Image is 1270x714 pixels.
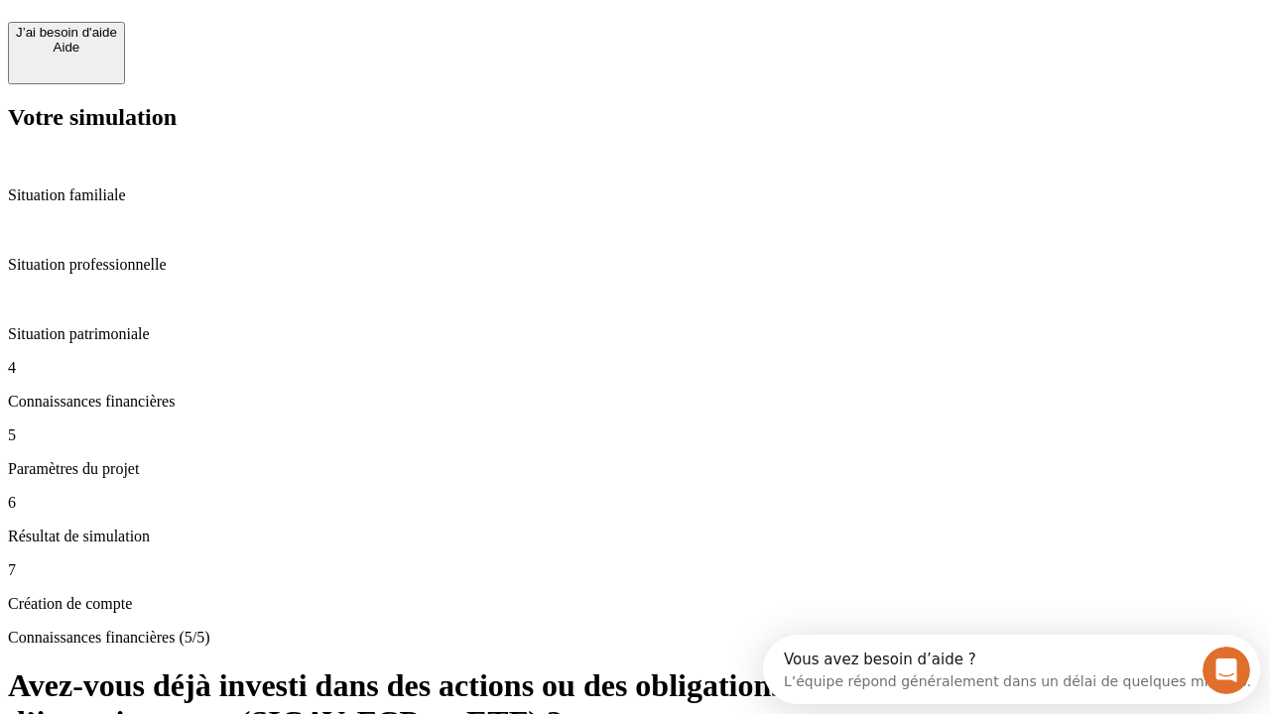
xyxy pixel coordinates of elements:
div: J’ai besoin d'aide [16,25,117,40]
p: Résultat de simulation [8,528,1262,545]
iframe: Intercom live chat discovery launcher [763,635,1260,704]
div: Ouvrir le Messenger Intercom [8,8,547,62]
div: L’équipe répond généralement dans un délai de quelques minutes. [21,33,488,54]
div: Vous avez besoin d’aide ? [21,17,488,33]
p: 7 [8,561,1262,579]
p: 4 [8,359,1262,377]
p: 6 [8,494,1262,512]
p: Paramètres du projet [8,460,1262,478]
p: Création de compte [8,595,1262,613]
p: Connaissances financières (5/5) [8,629,1262,647]
h2: Votre simulation [8,104,1262,131]
iframe: Intercom live chat [1203,647,1250,694]
button: J’ai besoin d'aideAide [8,22,125,84]
p: 5 [8,426,1262,444]
div: Aide [16,40,117,55]
p: Situation professionnelle [8,256,1262,274]
p: Situation patrimoniale [8,325,1262,343]
p: Connaissances financières [8,393,1262,411]
p: Situation familiale [8,186,1262,204]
